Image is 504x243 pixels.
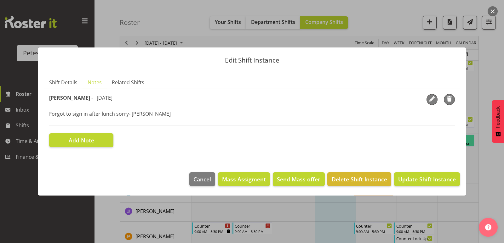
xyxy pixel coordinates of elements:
button: Mass Assigment [218,172,270,186]
p: Edit Shift Instance [44,57,460,64]
span: - [DATE] [91,94,112,101]
span: Mass Assigment [222,175,266,183]
span: Add Note [69,136,94,144]
p: Forgot to sign in after lunch sorry- [PERSON_NAME] [49,110,455,118]
span: Feedback [495,106,501,128]
button: Cancel [189,172,215,186]
span: Send Mass offer [277,175,320,183]
button: Send Mass offer [273,172,324,186]
button: Delete Shift Instance [327,172,391,186]
span: Related Shifts [112,79,144,86]
button: Feedback - Show survey [492,100,504,143]
button: Add Note [49,133,113,147]
img: help-xxl-2.png [485,224,491,230]
span: Notes [88,79,102,86]
span: Cancel [193,175,211,183]
span: Shift Details [49,79,77,86]
span: Delete Shift Instance [332,175,387,183]
span: Update Shift Instance [398,175,456,183]
span: [PERSON_NAME] [49,94,90,101]
button: Update Shift Instance [394,172,460,186]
